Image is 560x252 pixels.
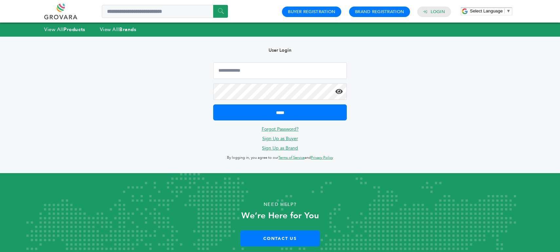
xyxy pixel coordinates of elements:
[262,126,299,132] a: Forgot Password?
[241,210,319,222] strong: We’re Here for You
[64,26,85,33] strong: Products
[213,83,347,100] input: Password
[44,26,85,33] a: View AllProducts
[213,154,347,162] p: By logging in, you agree to our and
[102,5,228,18] input: Search a product or brand...
[506,9,511,13] span: ▼
[240,230,320,246] a: Contact Us
[262,145,298,151] a: Sign Up as Brand
[100,26,137,33] a: View AllBrands
[470,9,511,13] a: Select Language​
[213,63,347,79] input: Email Address
[431,9,445,15] a: Login
[278,155,305,160] a: Terms of Service
[311,155,333,160] a: Privacy Policy
[119,26,136,33] strong: Brands
[288,9,335,15] a: Buyer Registration
[269,47,291,53] b: User Login
[470,9,503,13] span: Select Language
[355,9,404,15] a: Brand Registration
[262,135,298,142] a: Sign Up as Buyer
[28,200,532,209] p: Need Help?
